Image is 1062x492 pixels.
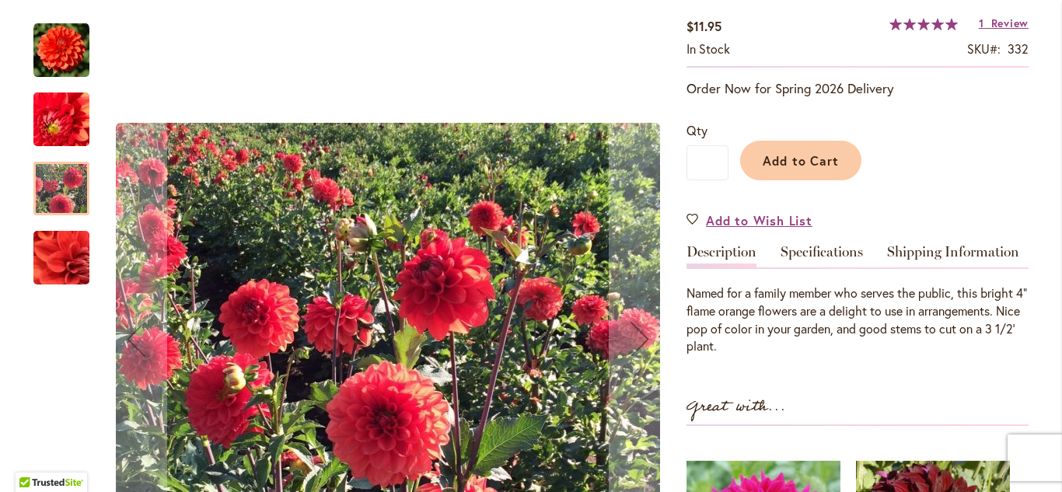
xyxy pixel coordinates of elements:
[33,23,89,79] img: DEPUTY BOB
[889,18,958,30] div: 100%
[33,77,105,146] div: DEPUTY BOB
[686,40,730,57] span: In stock
[686,394,786,420] strong: Great with...
[781,245,863,267] a: Specifications
[991,16,1029,30] span: Review
[12,437,55,480] iframe: Launch Accessibility Center
[33,215,89,284] div: DEPUTY BOB
[6,66,117,173] img: DEPUTY BOB
[33,8,105,77] div: DEPUTY BOB
[686,79,1029,98] p: Order Now for Spring 2026 Delivery
[686,211,812,229] a: Add to Wish List
[686,40,730,58] div: Availability
[1008,40,1029,58] div: 332
[686,245,1029,355] div: Detailed Product Info
[686,245,756,267] a: Description
[686,284,1029,355] div: Named for a family member who serves the public, this bright 4" flame orange flowers are a deligh...
[686,18,721,34] span: $11.95
[740,141,861,180] button: Add to Cart
[979,16,984,30] span: 1
[763,152,840,169] span: Add to Cart
[887,245,1019,267] a: Shipping Information
[979,16,1029,30] a: 1 Review
[686,122,707,138] span: Qty
[967,40,1001,57] strong: SKU
[706,211,812,229] span: Add to Wish List
[6,204,117,312] img: DEPUTY BOB
[33,146,105,215] div: DEPUTY BOB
